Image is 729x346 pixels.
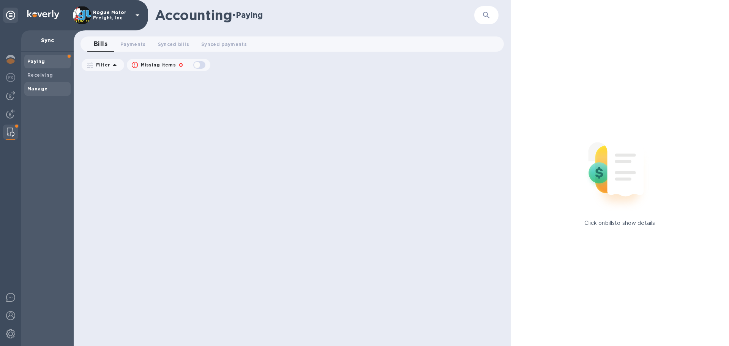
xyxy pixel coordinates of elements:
[584,219,655,227] p: Click on bills to show details
[232,10,263,20] h2: • Paying
[120,40,146,48] span: Payments
[93,10,131,21] p: Rogue Motor Freight, Inc
[3,8,18,23] div: Unpin categories
[141,62,176,68] p: Missing items
[27,72,53,78] b: Receiving
[201,40,247,48] span: Synced payments
[27,36,68,44] p: Sync
[155,7,232,23] h1: Accounting
[179,61,183,69] p: 0
[27,58,45,64] b: Paying
[6,73,15,82] img: Foreign exchange
[94,39,107,49] span: Bills
[127,59,210,71] button: Missing items0
[27,10,59,19] img: Logo
[93,62,110,68] p: Filter
[27,86,47,92] b: Manage
[158,40,189,48] span: Synced bills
